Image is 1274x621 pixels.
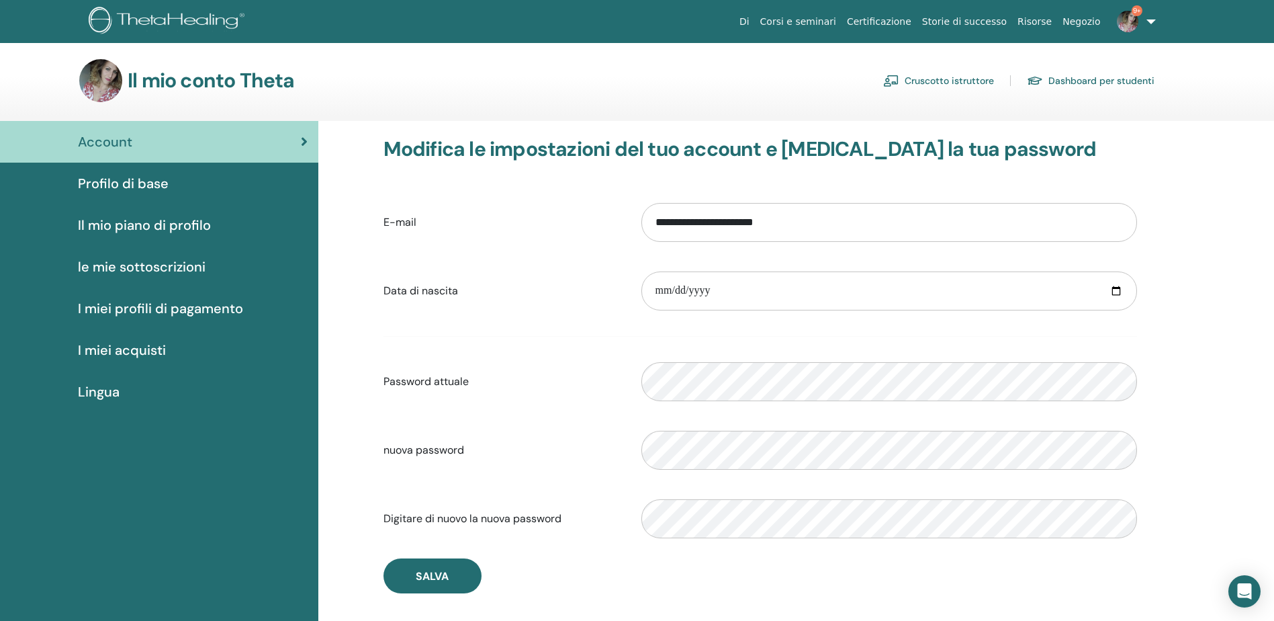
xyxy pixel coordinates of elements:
[89,7,249,37] img: logo.png
[1057,9,1105,34] a: Negozio
[1117,11,1138,32] img: default.jpg
[917,9,1012,34] a: Storie di successo
[373,210,631,235] label: E-mail
[373,278,631,304] label: Data di nascita
[1027,75,1043,87] img: graduation-cap.svg
[755,9,841,34] a: Corsi e seminari
[1012,9,1057,34] a: Risorse
[78,382,120,402] span: Lingua
[373,506,631,532] label: Digitare di nuovo la nuova password
[78,340,166,360] span: I miei acquisti
[841,9,917,34] a: Certificazione
[78,298,243,319] span: I miei profili di pagamento
[883,70,994,91] a: Cruscotto istruttore
[78,132,132,152] span: Account
[1027,70,1154,91] a: Dashboard per studenti
[79,59,122,102] img: default.jpg
[416,569,449,583] span: Salva
[128,69,295,93] h3: Il mio conto Theta
[1228,575,1261,608] div: Open Intercom Messenger
[373,438,631,463] label: nuova password
[383,137,1137,161] h3: Modifica le impostazioni del tuo account e [MEDICAL_DATA] la tua password
[78,215,211,235] span: Il mio piano di profilo
[373,369,631,395] label: Password attuale
[1132,5,1142,16] span: 9+
[78,173,169,194] span: Profilo di base
[883,75,899,87] img: chalkboard-teacher.svg
[734,9,755,34] a: Di
[78,257,206,277] span: le mie sottoscrizioni
[383,558,482,593] button: Salva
